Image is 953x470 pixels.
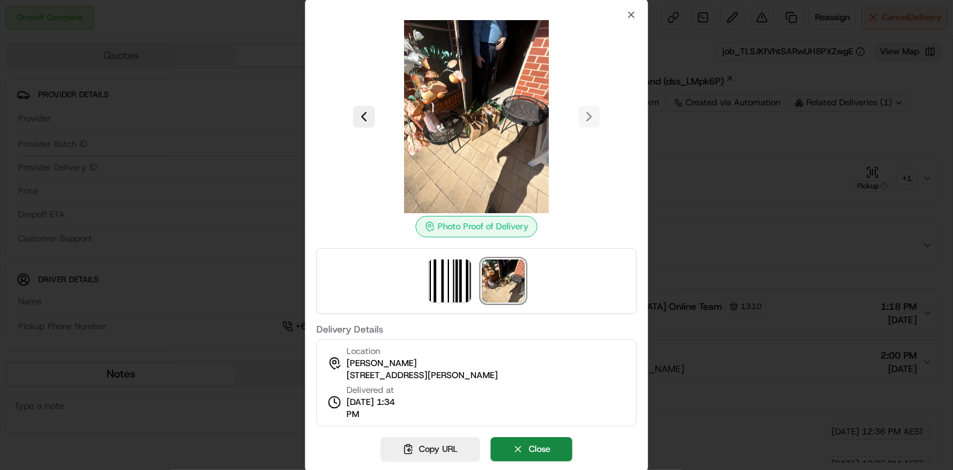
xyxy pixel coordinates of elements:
label: Delivery Details [316,325,637,334]
button: Close [491,437,572,461]
img: photo_proof_of_delivery image [482,259,525,302]
img: barcode_scan_on_pickup image [428,259,471,302]
img: photo_proof_of_delivery image [380,20,573,213]
span: [STREET_ADDRESS][PERSON_NAME] [346,369,498,381]
span: [PERSON_NAME] [346,357,417,369]
button: Copy URL [381,437,480,461]
div: Photo Proof of Delivery [416,216,537,237]
span: [DATE] 1:34 PM [346,396,408,420]
span: Delivered at [346,384,408,396]
span: Location [346,345,380,357]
